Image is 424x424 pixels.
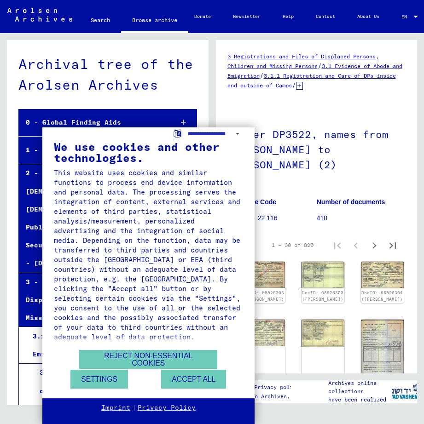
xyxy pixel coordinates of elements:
a: Imprint [101,403,130,413]
div: We use cookies and other technologies. [54,141,243,163]
a: Privacy Policy [138,403,196,413]
div: This website uses cookies and similar functions to process end device information and personal da... [54,168,243,342]
button: Reject non-essential cookies [79,350,217,369]
button: Settings [70,370,128,389]
button: Accept all [161,370,226,389]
